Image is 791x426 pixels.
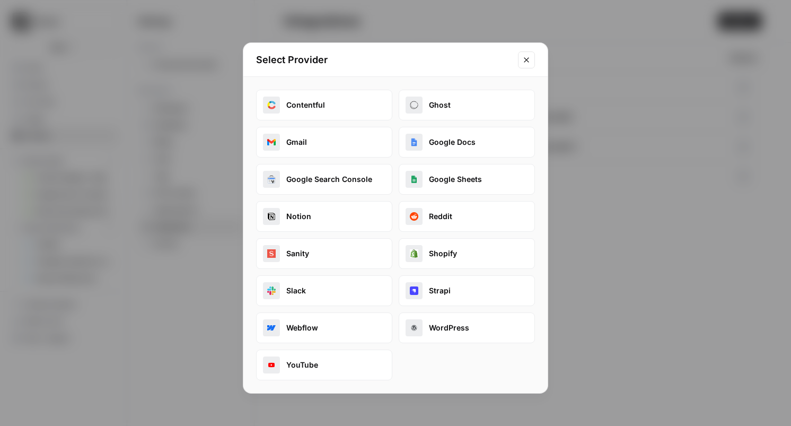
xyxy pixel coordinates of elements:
[410,175,418,184] img: google_sheets
[410,324,418,332] img: wordpress
[399,127,535,158] button: google_docsGoogle Docs
[410,212,418,221] img: reddit
[410,101,418,109] img: ghost
[267,249,276,258] img: sanity
[399,164,535,195] button: google_sheetsGoogle Sheets
[399,275,535,306] button: strapiStrapi
[399,238,535,269] button: shopifyShopify
[256,350,392,380] button: youtubeYouTube
[267,324,276,332] img: webflow_oauth
[267,361,276,369] img: youtube
[267,286,276,295] img: slack
[256,164,392,195] button: google_search_consoleGoogle Search Console
[256,238,392,269] button: sanitySanity
[410,286,418,295] img: strapi
[256,312,392,343] button: webflow_oauthWebflow
[410,138,418,146] img: google_docs
[410,249,418,258] img: shopify
[399,312,535,343] button: wordpressWordPress
[256,275,392,306] button: slackSlack
[267,212,276,221] img: notion
[256,90,392,120] button: contentfulContentful
[267,175,276,184] img: google_search_console
[399,201,535,232] button: redditReddit
[256,127,392,158] button: gmailGmail
[256,201,392,232] button: notionNotion
[399,90,535,120] button: ghostGhost
[267,138,276,146] img: gmail
[256,53,512,67] h2: Select Provider
[267,101,276,109] img: contentful
[518,51,535,68] button: Close modal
